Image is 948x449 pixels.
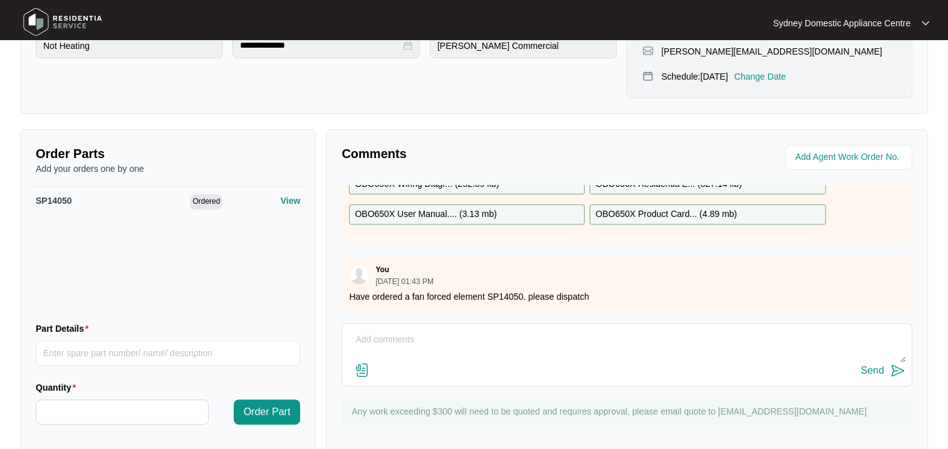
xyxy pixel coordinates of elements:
p: [PERSON_NAME][EMAIL_ADDRESS][DOMAIN_NAME] [661,45,882,58]
img: file-attachment-doc.svg [355,362,370,378]
p: [DATE] 01:43 PM [375,278,433,285]
p: Sydney Domestic Appliance Centre [773,17,910,29]
input: Add Agent Work Order No. [795,150,905,165]
div: Send [861,365,884,376]
p: You [375,265,389,275]
p: Schedule: [DATE] [661,70,727,83]
input: Part Details [36,341,300,366]
p: Comments [341,145,618,162]
input: Date Purchased [240,39,400,52]
label: Part Details [36,322,94,335]
p: OBO650X User Manual.... ( 3.13 mb ) [355,208,496,221]
input: Product Fault or Query [36,33,222,58]
img: user.svg [350,265,368,284]
span: Ordered [190,194,222,209]
label: Quantity [36,381,81,394]
img: map-pin [642,70,654,82]
p: Change Date [734,70,786,83]
button: Order Part [234,399,301,425]
input: Purchased From [430,33,617,58]
span: SP14050 [36,196,72,206]
p: Have ordered a fan forced element SP14050. please dispatch [349,290,905,303]
p: View [281,194,301,207]
img: send-icon.svg [890,363,905,378]
button: Send [861,362,905,379]
img: dropdown arrow [922,20,929,26]
input: Quantity [36,400,208,424]
p: Add your orders one by one [36,162,300,175]
img: residentia service logo [19,3,107,41]
img: map-pin [642,45,654,56]
p: OBO650X Product Card... ( 4.89 mb ) [595,208,737,221]
span: Order Part [244,404,291,420]
p: Order Parts [36,145,300,162]
p: Any work exceeding $300 will need to be quoted and requires approval, please email quote to [EMAI... [352,405,906,418]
